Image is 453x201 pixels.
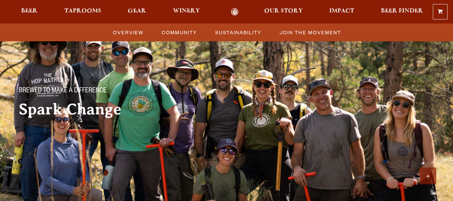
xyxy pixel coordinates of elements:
[264,8,303,14] span: Our Story
[260,8,307,16] a: Our Story
[173,8,200,14] span: Winery
[17,8,42,16] a: Beer
[222,8,247,16] a: Odell Home
[377,8,428,16] a: Beer Finder
[21,8,38,14] span: Beer
[113,28,144,37] span: Overview
[215,28,262,37] span: Sustainability
[60,8,106,16] a: Taprooms
[19,87,107,96] span: Brewed to make a difference
[419,167,436,184] a: Scroll to top
[158,28,201,37] a: Community
[19,101,228,118] h2: Spark Change
[211,28,265,37] a: Sustainability
[109,28,147,37] a: Overview
[276,28,344,37] a: Join the Movement
[64,8,101,14] span: Taprooms
[169,8,204,16] a: Winery
[280,28,341,37] span: Join the Movement
[381,8,423,14] span: Beer Finder
[329,8,354,14] span: Impact
[162,28,197,37] span: Community
[123,8,151,16] a: Gear
[325,8,358,16] a: Impact
[128,8,146,14] span: Gear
